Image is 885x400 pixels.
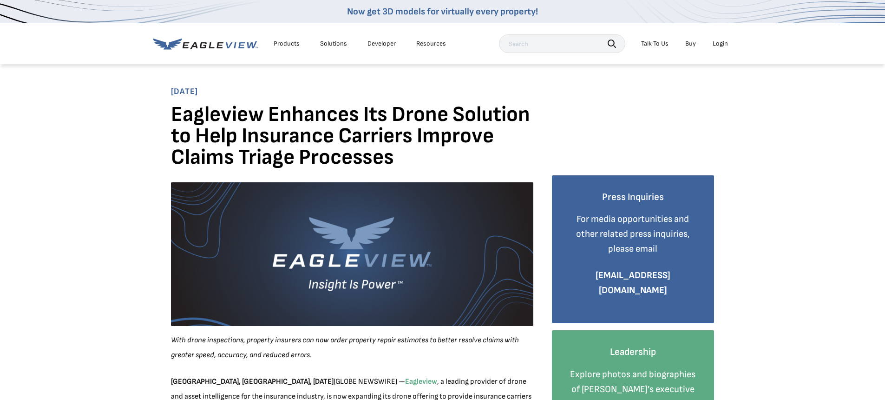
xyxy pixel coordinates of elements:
[713,40,728,48] div: Login
[641,40,669,48] div: Talk To Us
[171,336,519,360] em: With drone inspections, property insurers can now order property repair estimates to better resol...
[596,270,670,296] a: [EMAIL_ADDRESS][DOMAIN_NAME]
[367,40,396,48] a: Developer
[685,40,696,48] a: Buy
[171,377,334,386] strong: [GEOGRAPHIC_DATA], [GEOGRAPHIC_DATA], [DATE]
[347,6,538,17] a: Now get 3D models for virtually every property!
[566,344,701,360] h4: Leadership
[171,182,533,327] img: Eagleview logo featuring a stylized eagle with outstretched wings above the company name, accompa...
[320,40,347,48] div: Solutions
[171,87,715,97] span: [DATE]
[171,104,533,175] h1: Eagleview Enhances Its Drone Solution to Help Insurance Carriers Improve Claims Triage Processes
[566,189,701,205] h4: Press Inquiries
[274,40,300,48] div: Products
[499,34,625,53] input: Search
[405,377,437,386] a: Eagleview
[566,212,701,256] p: For media opportunities and other related press inquiries, please email
[416,40,446,48] div: Resources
